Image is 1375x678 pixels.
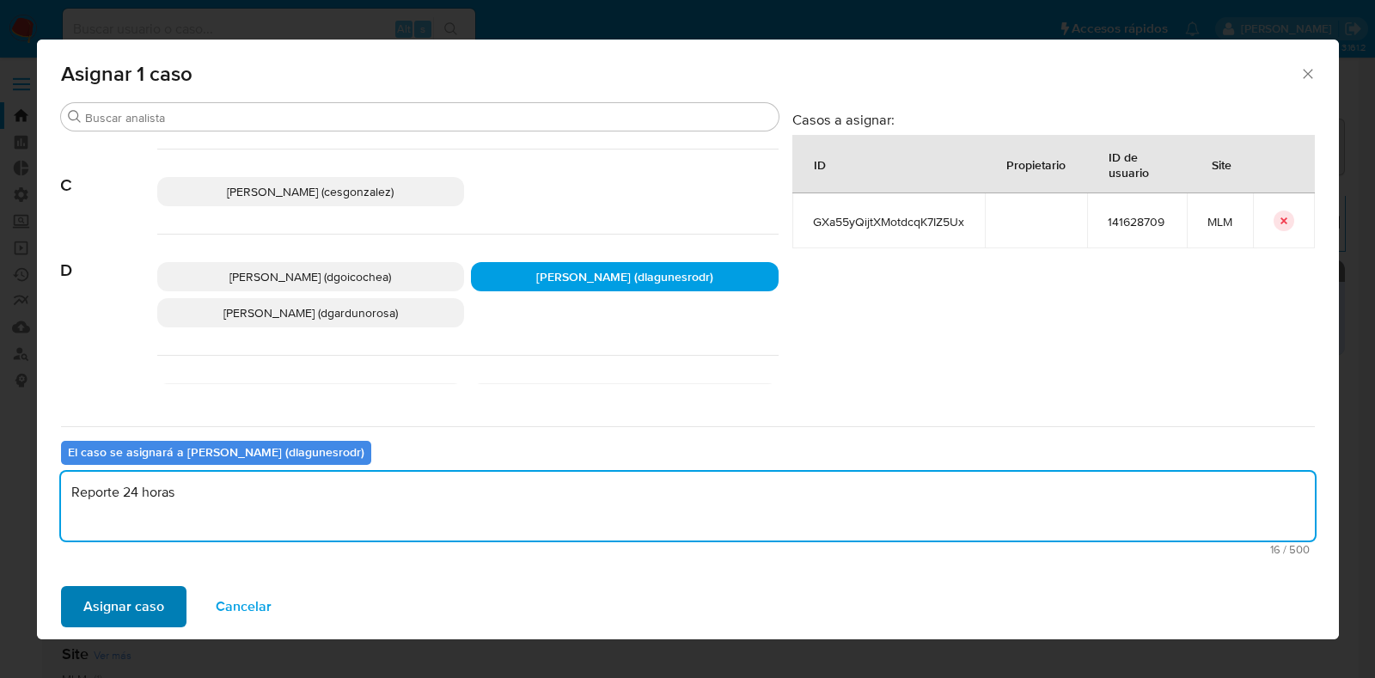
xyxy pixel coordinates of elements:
span: Máximo 500 caracteres [66,544,1310,555]
button: icon-button [1274,211,1294,231]
button: Buscar [68,110,82,124]
div: [PERSON_NAME] (cesgonzalez) [157,177,465,206]
h3: Casos a asignar: [792,111,1315,128]
button: Cerrar ventana [1299,65,1315,81]
div: ID de usuario [1088,136,1186,192]
b: El caso se asignará a [PERSON_NAME] (dlagunesrodr) [68,443,364,461]
span: 141628709 [1108,214,1166,229]
textarea: Reporte 24 horas [61,472,1315,541]
div: [PERSON_NAME] (dgoicochea) [157,262,465,291]
div: Propietario [986,144,1086,185]
span: [PERSON_NAME] (dlagunesrodr) [536,268,713,285]
button: Asignar caso [61,586,186,627]
span: C [61,150,157,196]
span: [PERSON_NAME] (dgoicochea) [229,268,391,285]
div: ID [793,144,846,185]
span: GXa55yQijtXMotdcqK7IZ5Ux [813,214,964,229]
span: D [61,235,157,281]
div: Site [1191,144,1252,185]
span: Asignar caso [83,588,164,626]
input: Buscar analista [85,110,772,125]
span: [PERSON_NAME] (cesgonzalez) [227,183,394,200]
span: Cancelar [216,588,272,626]
div: [PERSON_NAME] (dlagunesrodr) [471,262,779,291]
div: [PERSON_NAME] (dgardunorosa) [157,298,465,327]
span: [PERSON_NAME] (dgardunorosa) [223,304,398,321]
span: Asignar 1 caso [61,64,1300,84]
span: E [61,356,157,402]
span: MLM [1207,214,1232,229]
div: assign-modal [37,40,1339,639]
button: Cancelar [193,586,294,627]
